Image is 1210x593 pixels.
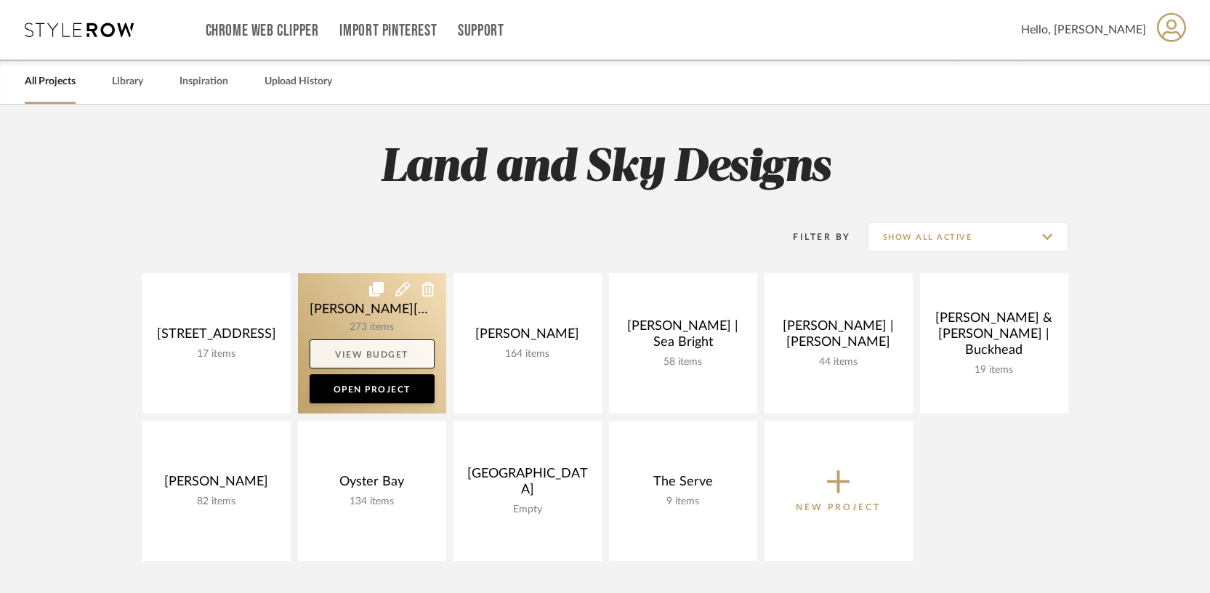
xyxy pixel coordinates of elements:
div: [PERSON_NAME] | [PERSON_NAME] [776,318,901,356]
div: 164 items [465,348,590,360]
a: Support [458,25,504,37]
div: The Serve [621,474,746,496]
a: Import Pinterest [339,25,437,37]
div: [PERSON_NAME] | Sea Bright [621,318,746,356]
div: [PERSON_NAME] & [PERSON_NAME] | Buckhead [932,310,1057,364]
div: [STREET_ADDRESS] [154,326,279,348]
div: 44 items [776,356,901,368]
div: Filter By [775,230,851,244]
span: Hello, [PERSON_NAME] [1021,21,1146,39]
div: [GEOGRAPHIC_DATA] [465,466,590,504]
button: New Project [765,421,913,561]
a: Open Project [310,374,435,403]
div: Empty [465,504,590,516]
a: View Budget [310,339,435,368]
a: Chrome Web Clipper [206,25,319,37]
div: 17 items [154,348,279,360]
div: 134 items [310,496,435,508]
h2: Land and Sky Designs [82,141,1129,195]
a: Library [112,72,143,92]
div: 58 items [621,356,746,368]
div: 82 items [154,496,279,508]
div: [PERSON_NAME] [465,326,590,348]
a: Upload History [265,72,332,92]
p: New Project [796,500,881,515]
div: [PERSON_NAME] [154,474,279,496]
a: All Projects [25,72,76,92]
div: Oyster Bay [310,474,435,496]
div: 19 items [932,364,1057,376]
a: Inspiration [180,72,228,92]
div: 9 items [621,496,746,508]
